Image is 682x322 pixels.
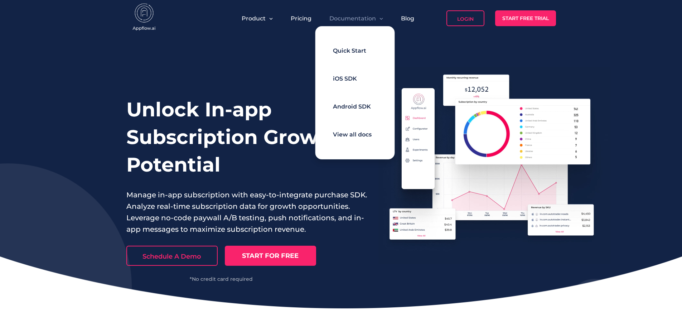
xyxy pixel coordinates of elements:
[495,10,556,26] a: Start Free Trial
[242,15,266,22] span: Product
[126,246,218,266] a: Schedule A Demo
[333,47,366,54] span: Quick Start
[401,15,414,22] a: Blog
[333,128,377,142] a: View all docs
[446,10,484,26] a: Login
[333,100,377,114] a: Android SDK
[225,246,316,266] a: START FOR FREE
[333,131,372,138] span: View all docs
[126,189,368,235] p: Manage in-app subscription with easy-to-integrate purchase SDK. Analyze real-time subscription da...
[333,75,357,82] span: iOS SDK
[126,96,368,178] h1: Unlock In-app Subscription Growth Potential
[126,4,162,32] img: appflow.ai-logo
[329,15,383,22] button: Documentation
[333,72,363,86] a: iOS SDK
[291,15,311,22] a: Pricing
[242,15,273,22] button: Product
[126,277,316,282] div: *No credit card required
[333,44,372,58] a: Quick Start
[329,15,376,22] span: Documentation
[333,103,371,110] span: Android SDK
